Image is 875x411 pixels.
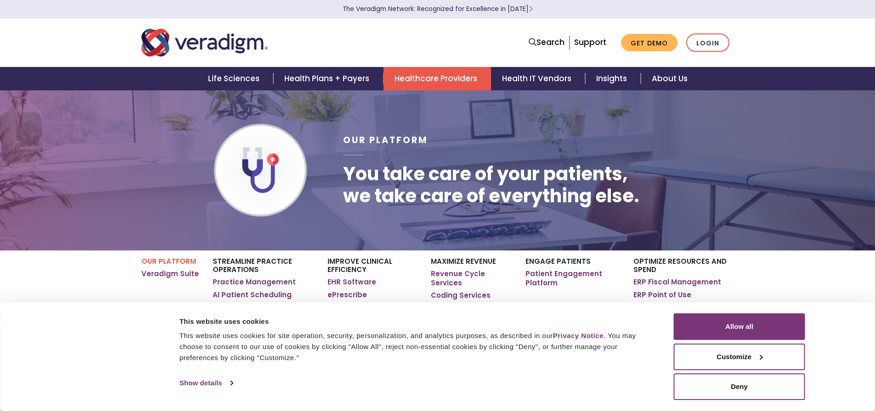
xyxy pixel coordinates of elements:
[141,269,199,278] a: Veradigm Suite
[491,67,585,90] a: Health IT Vendors
[197,67,273,90] a: Life Sciences
[213,290,292,300] a: AI Patient Scheduling
[585,67,641,90] a: Insights
[553,332,604,339] a: Privacy Notice
[384,67,491,90] a: Healthcare Providers
[273,67,383,90] a: Health Plans + Payers
[574,37,606,48] a: Support
[431,291,491,300] a: Coding Services
[641,67,699,90] a: About Us
[180,330,653,363] div: This website uses cookies for site operation, security, personalization, and analytics purposes, ...
[674,313,805,340] button: Allow all
[633,278,721,287] a: ERP Fiscal Management
[529,36,565,49] a: Search
[180,316,653,327] div: This website uses cookies
[633,290,691,300] a: ERP Point of Use
[686,33,729,52] a: Login
[431,269,511,287] a: Revenue Cycle Services
[529,5,533,13] span: Learn More
[621,34,677,52] a: Get Demo
[674,373,805,400] button: Deny
[525,269,620,287] a: Patient Engagement Platform
[343,163,639,207] h1: You take care of your patients, we take care of everything else.
[343,134,428,146] span: Our Platform
[343,5,533,13] a: The Veradigm Network: Recognized for Excellence in [DATE]Learn More
[674,344,805,370] button: Customize
[180,376,233,390] a: Show details
[213,278,296,287] a: Practice Management
[327,278,376,287] a: EHR Software
[141,28,268,58] img: Veradigm logo
[327,290,367,300] a: ePrescribe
